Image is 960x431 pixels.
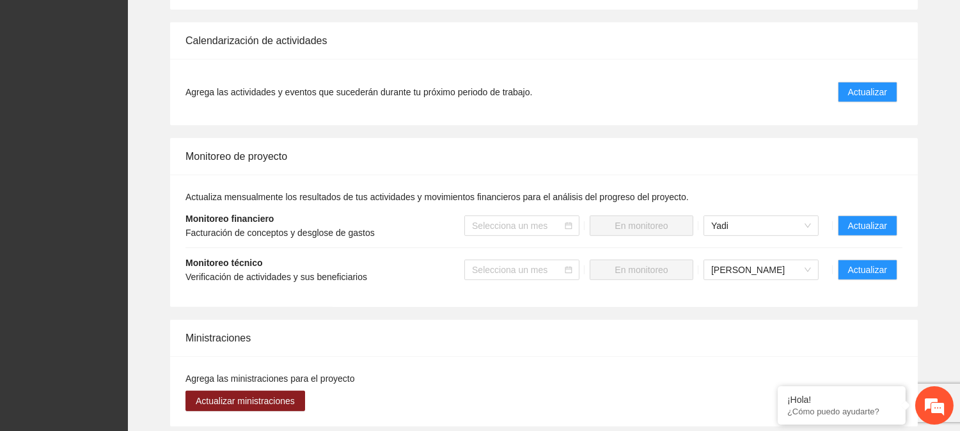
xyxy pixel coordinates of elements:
[787,407,896,416] p: ¿Cómo puedo ayudarte?
[848,263,887,277] span: Actualizar
[565,222,572,230] span: calendar
[185,192,689,202] span: Actualiza mensualmente los resultados de tus actividades y movimientos financieros para el anális...
[185,272,367,282] span: Verificación de actividades y sus beneficiarios
[196,394,295,408] span: Actualizar ministraciones
[838,82,897,102] button: Actualizar
[565,266,572,274] span: calendar
[185,228,375,238] span: Facturación de conceptos y desglose de gastos
[787,395,896,405] div: ¡Hola!
[67,65,215,82] div: Chatee con nosotros ahora
[838,260,897,280] button: Actualizar
[185,391,305,411] button: Actualizar ministraciones
[838,215,897,236] button: Actualizar
[185,22,902,59] div: Calendarización de actividades
[185,373,355,384] span: Agrega las ministraciones para el proyecto
[848,85,887,99] span: Actualizar
[185,85,532,99] span: Agrega las actividades y eventos que sucederán durante tu próximo periodo de trabajo.
[185,320,902,356] div: Ministraciones
[74,142,177,271] span: Estamos en línea.
[6,292,244,336] textarea: Escriba su mensaje y pulse “Intro”
[185,396,305,406] a: Actualizar ministraciones
[210,6,240,37] div: Minimizar ventana de chat en vivo
[711,260,811,279] span: Cassandra
[848,219,887,233] span: Actualizar
[185,214,274,224] strong: Monitoreo financiero
[711,216,811,235] span: Yadi
[185,138,902,175] div: Monitoreo de proyecto
[185,258,263,268] strong: Monitoreo técnico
